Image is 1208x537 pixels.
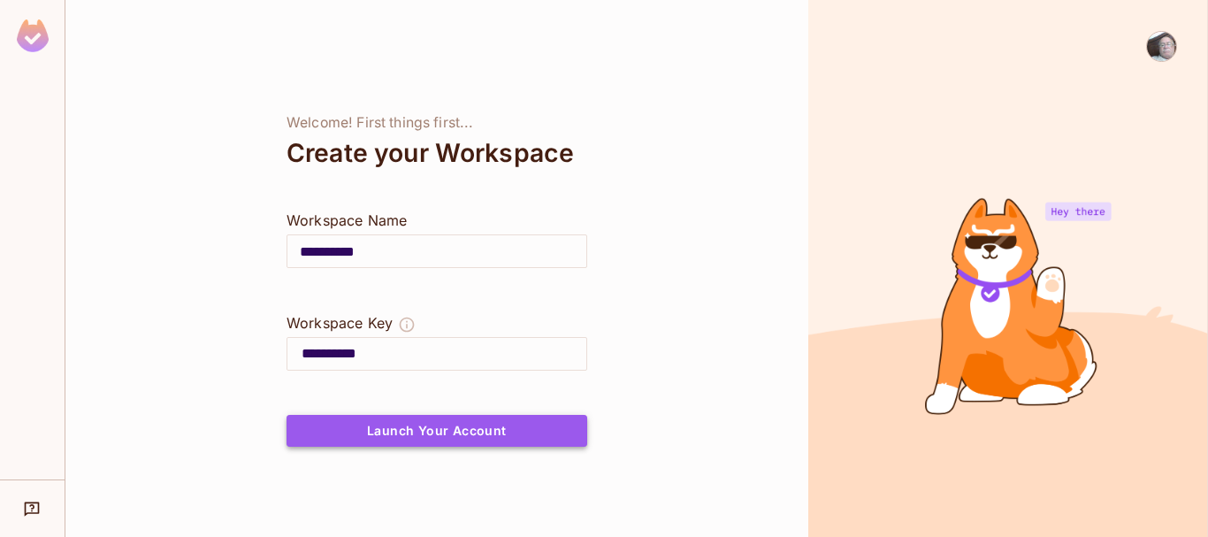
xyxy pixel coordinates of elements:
[287,210,587,231] div: Workspace Name
[12,491,52,526] div: Help & Updates
[287,415,587,447] button: Launch Your Account
[287,132,587,174] div: Create your Workspace
[287,114,587,132] div: Welcome! First things first...
[17,19,49,52] img: SReyMgAAAABJRU5ErkJggg==
[1147,32,1176,61] img: Hisham Jawan
[398,312,416,337] button: The Workspace Key is unique, and serves as the identifier of your workspace.
[287,312,393,334] div: Workspace Key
